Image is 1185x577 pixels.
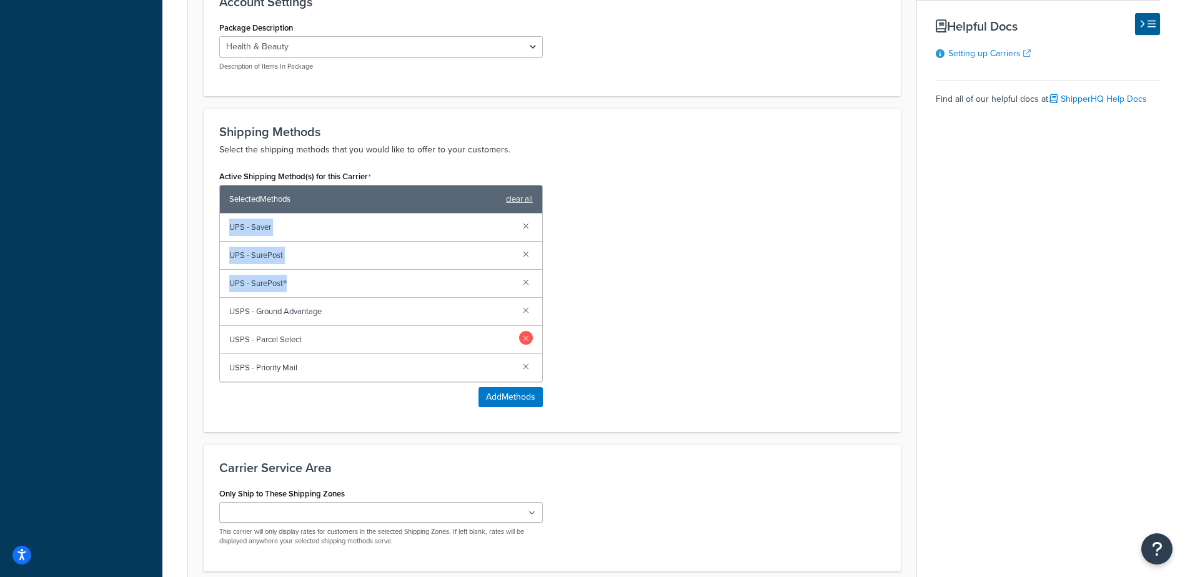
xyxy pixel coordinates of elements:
[948,47,1031,60] a: Setting up Carriers
[229,219,513,236] span: UPS - Saver
[219,62,543,71] p: Description of Items In Package
[936,19,1160,33] h3: Helpful Docs
[219,125,885,139] h3: Shipping Methods
[219,461,885,475] h3: Carrier Service Area
[229,303,513,320] span: USPS - Ground Advantage
[219,172,371,182] label: Active Shipping Method(s) for this Carrier
[936,81,1160,108] div: Find all of our helpful docs at:
[219,489,345,498] label: Only Ship to These Shipping Zones
[229,331,513,348] span: USPS - Parcel Select
[229,359,513,377] span: USPS - Priority Mail
[1135,13,1160,35] button: Hide Help Docs
[229,190,500,208] span: Selected Methods
[1050,92,1147,106] a: ShipperHQ Help Docs
[219,23,293,32] label: Package Description
[478,387,543,407] button: AddMethods
[219,527,543,546] p: This carrier will only display rates for customers in the selected Shipping Zones. If left blank,...
[229,247,513,264] span: UPS - SurePost
[1141,533,1173,565] button: Open Resource Center
[506,190,533,208] a: clear all
[229,275,513,292] span: UPS - SurePost®
[219,142,885,157] p: Select the shipping methods that you would like to offer to your customers.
